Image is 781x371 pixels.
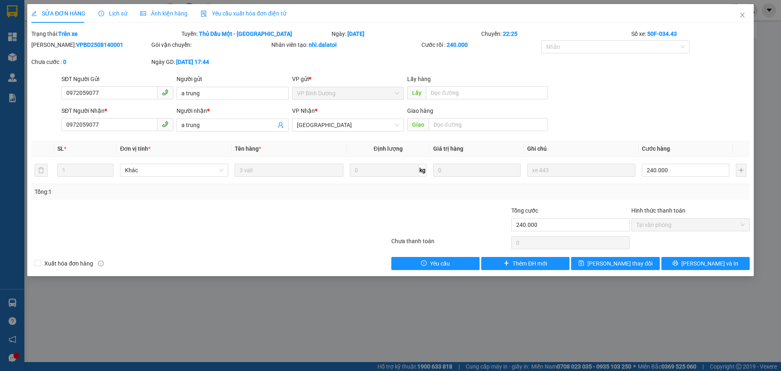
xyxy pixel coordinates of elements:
[235,145,261,152] span: Tên hàng
[31,11,37,16] span: edit
[421,40,540,49] div: Cước rồi :
[162,89,168,96] span: phone
[58,31,78,37] b: Trên xe
[480,29,630,38] div: Chuyến:
[661,257,750,270] button: printer[PERSON_NAME] và In
[642,145,670,152] span: Cước hàng
[433,145,463,152] span: Giá trị hàng
[672,260,678,267] span: printer
[636,219,745,231] span: Tại văn phòng
[390,237,510,251] div: Chưa thanh toán
[199,31,292,37] b: Thủ Dầu Một - [GEOGRAPHIC_DATA]
[61,75,173,83] div: SĐT Người Gửi
[177,75,288,83] div: Người gửi
[578,260,584,267] span: save
[447,42,468,48] b: 240.000
[297,119,399,131] span: Đà Lạt
[407,76,431,82] span: Lấy hàng
[527,164,635,177] input: Ghi Chú
[419,164,427,177] span: kg
[31,29,181,38] div: Trạng thái:
[739,12,746,18] span: close
[57,145,64,152] span: SL
[631,207,685,214] label: Hình thức thanh toán
[292,108,315,114] span: VP Nhận
[271,40,420,49] div: Nhân viên tạo:
[31,10,85,17] span: SỬA ĐƠN HÀNG
[407,108,433,114] span: Giao hàng
[181,29,331,38] div: Tuyến:
[647,31,677,37] b: 50F-034.43
[407,118,429,131] span: Giao
[31,40,150,49] div: [PERSON_NAME]:
[421,260,427,267] span: exclamation-circle
[151,40,270,49] div: Gói vận chuyển:
[35,187,301,196] div: Tổng: 1
[503,31,517,37] b: 22:25
[125,164,223,176] span: Khác
[481,257,569,270] button: plusThêm ĐH mới
[292,75,404,83] div: VP gửi
[524,141,639,157] th: Ghi chú
[587,259,652,268] span: [PERSON_NAME] thay đổi
[731,4,754,27] button: Close
[76,42,123,48] b: VPBD2508140001
[391,257,480,270] button: exclamation-circleYêu cầu
[201,10,286,17] span: Yêu cầu xuất hóa đơn điện tử
[151,57,270,66] div: Ngày GD:
[177,106,288,115] div: Người nhận
[407,86,426,99] span: Lấy
[513,259,547,268] span: Thêm ĐH mới
[31,57,150,66] div: Chưa cước :
[630,29,750,38] div: Số xe:
[120,145,151,152] span: Đơn vị tính
[504,260,509,267] span: plus
[98,10,127,17] span: Lịch sử
[35,164,48,177] button: delete
[277,122,284,128] span: user-add
[571,257,659,270] button: save[PERSON_NAME] thay đổi
[347,31,364,37] b: [DATE]
[426,86,548,99] input: Dọc đường
[162,121,168,127] span: phone
[331,29,481,38] div: Ngày:
[201,11,207,17] img: icon
[511,207,538,214] span: Tổng cước
[98,261,104,266] span: info-circle
[736,164,746,177] button: plus
[140,10,188,17] span: Ảnh kiện hàng
[98,11,104,16] span: clock-circle
[309,42,337,48] b: nhi.dalatoi
[429,118,548,131] input: Dọc đường
[430,259,450,268] span: Yêu cầu
[63,59,66,65] b: 0
[61,106,173,115] div: SĐT Người Nhận
[235,164,343,177] input: VD: Bàn, Ghế
[297,87,399,99] span: VP Bình Dương
[41,259,96,268] span: Xuất hóa đơn hàng
[681,259,738,268] span: [PERSON_NAME] và In
[374,145,403,152] span: Định lượng
[176,59,209,65] b: [DATE] 17:44
[433,164,521,177] input: 0
[140,11,146,16] span: picture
